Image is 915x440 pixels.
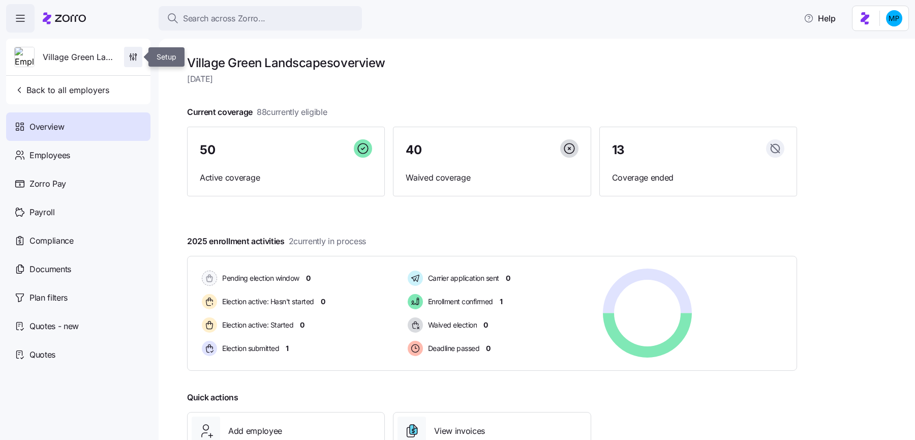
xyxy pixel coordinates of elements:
span: Documents [29,263,71,276]
span: Quick actions [187,391,238,404]
span: Quotes [29,348,55,361]
span: 0 [506,273,510,283]
a: Overview [6,112,150,141]
span: 0 [483,320,488,330]
span: 0 [306,273,311,283]
span: Carrier application sent [425,273,499,283]
span: 0 [300,320,304,330]
span: 2025 enrollment activities [187,235,366,248]
a: Employees [6,141,150,169]
button: Help [796,8,844,28]
span: Plan filters [29,291,68,304]
span: Quotes - new [29,320,79,333]
span: Current coverage [187,106,327,119]
span: View invoices [434,425,485,437]
a: Quotes - new [6,312,150,340]
a: Compliance [6,226,150,255]
span: Election active: Started [219,320,293,330]
span: [DATE] [187,73,797,85]
span: Election submitted [219,343,279,354]
a: Zorro Pay [6,169,150,198]
span: Payroll [29,206,55,219]
button: Back to all employers [10,80,113,100]
span: Waived election [425,320,477,330]
span: Deadline passed [425,343,480,354]
span: Zorro Pay [29,178,66,190]
button: Search across Zorro... [159,6,362,31]
span: Compliance [29,234,74,247]
span: Village Green Landscapes [43,51,116,64]
span: 50 [200,144,215,156]
span: 88 currently eligible [257,106,327,119]
h1: Village Green Landscapes overview [187,55,797,71]
a: Quotes [6,340,150,369]
img: Employer logo [15,47,34,68]
span: 0 [321,297,325,307]
a: Payroll [6,198,150,226]
span: 1 [286,343,289,354]
span: Search across Zorro... [183,12,265,25]
span: Waived coverage [406,171,578,184]
a: Documents [6,255,150,283]
img: b954e4dfce0f5620b9225907d0f7229f [886,10,902,26]
span: 0 [486,343,491,354]
span: Enrollment confirmed [425,297,493,307]
span: Pending election window [219,273,299,283]
span: 13 [612,144,625,156]
span: Add employee [228,425,282,437]
span: Overview [29,121,64,133]
span: Help [804,12,836,24]
span: 40 [406,144,421,156]
span: Employees [29,149,70,162]
span: Coverage ended [612,171,784,184]
span: 1 [500,297,503,307]
span: Back to all employers [14,84,109,96]
a: Plan filters [6,283,150,312]
span: 2 currently in process [289,235,366,248]
span: Active coverage [200,171,372,184]
span: Election active: Hasn't started [219,297,314,307]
